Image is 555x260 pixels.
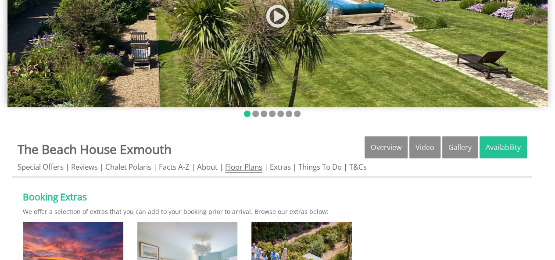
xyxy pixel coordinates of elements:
a: Extras [270,162,291,172]
a: Reviews [71,162,98,172]
a: T&Cs [349,162,367,172]
a: Gallery [442,136,478,158]
a: Availability [480,136,527,158]
a: The Beach House Exmouth [18,141,172,157]
a: Special Offers [18,162,64,172]
a: Floor Plans [225,162,262,173]
a: Things To Do [298,162,342,172]
a: Video [409,136,440,158]
a: Chalet Polaris [105,162,151,172]
a: Booking Extras [23,191,87,203]
p: We offer a selection of extras that you can add to your booking prior to arrival. Browse our extr... [23,207,352,216]
a: Facts A-Z [159,162,190,172]
a: Overview [365,136,408,158]
a: About [197,162,218,172]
